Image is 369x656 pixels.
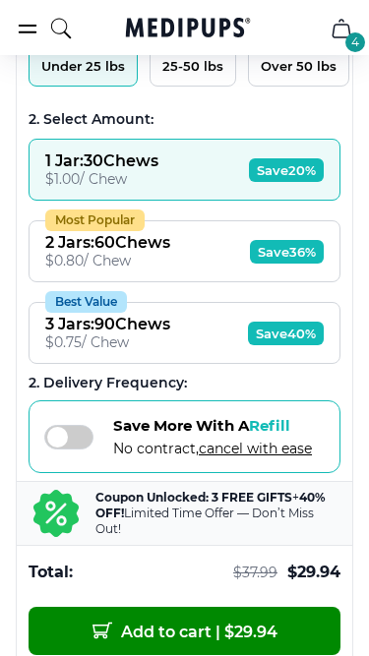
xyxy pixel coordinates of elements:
[45,315,170,333] div: 3 Jars : 90 Chews
[45,252,170,269] div: $ 0.80 / Chew
[29,45,138,87] button: Under 25 lbs
[250,240,324,264] span: Save 36%
[29,110,340,129] div: 2. Select Amount:
[95,490,292,505] b: Coupon Unlocked: 3 FREE GIFTS
[95,490,337,537] p: + Limited Time Offer — Don’t Miss Out!
[248,322,324,345] span: Save 40%
[345,32,365,52] div: 4
[45,209,145,231] div: Most Popular
[150,45,236,87] button: 25-50 lbs
[287,562,340,583] span: $ 29.94
[49,4,73,53] button: search
[29,302,340,364] button: Best Value3 Jars:90Chews$0.75/ ChewSave40%
[45,170,158,188] div: $ 1.00 / Chew
[92,621,277,641] span: Add to cart | $ 29.94
[29,374,187,391] span: 2 . Delivery Frequency:
[199,440,312,457] span: cancel with ease
[248,45,349,87] button: Over 50 lbs
[45,333,170,351] div: $ 0.75 / Chew
[45,151,158,170] div: 1 Jar : 30 Chews
[29,562,73,583] span: Total:
[95,490,326,520] b: 40% OFF!
[113,440,312,457] span: No contract,
[113,416,312,435] span: Save More With A
[29,607,340,655] button: Add to cart | $29.94
[249,158,324,182] span: Save 20%
[119,18,257,41] a: Medipups
[45,291,127,313] div: Best Value
[16,17,39,40] button: burger-menu
[233,564,277,582] span: $ 37.99
[29,220,340,282] button: Most Popular2 Jars:60Chews$0.80/ ChewSave36%
[45,233,170,252] div: 2 Jars : 60 Chews
[249,416,290,435] span: Refill
[318,5,365,52] button: cart
[29,139,340,201] button: 1 Jar:30Chews$1.00/ ChewSave20%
